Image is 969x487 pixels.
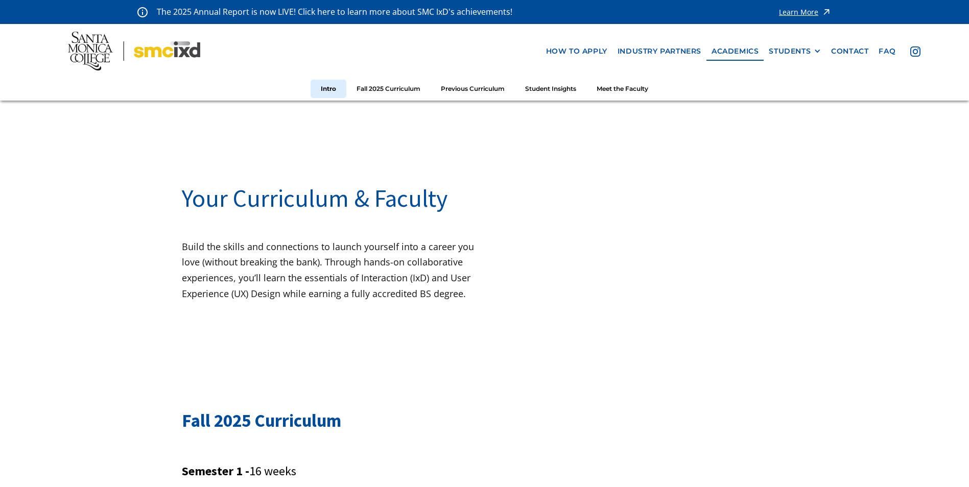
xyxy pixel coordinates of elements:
[182,239,485,301] p: Build the skills and connections to launch yourself into a career you love (without breaking the ...
[137,7,148,17] img: icon - information - alert
[182,183,447,213] span: Your Curriculum & Faculty
[612,42,706,61] a: industry partners
[826,42,873,61] a: contact
[157,5,513,19] p: The 2025 Annual Report is now LIVE! Click here to learn more about SMC IxD's achievements!
[586,80,658,99] a: Meet the Faculty
[311,80,346,99] a: Intro
[249,463,296,479] span: 16 weeks
[706,42,764,61] a: Academics
[431,80,515,99] a: Previous Curriculum
[769,47,811,56] div: STUDENTS
[515,80,586,99] a: Student Insights
[910,46,920,57] img: icon - instagram
[68,32,200,70] img: Santa Monica College - SMC IxD logo
[873,42,901,61] a: faq
[779,5,832,19] a: Learn More
[182,408,787,433] h2: Fall 2025 Curriculum
[182,464,787,479] h3: Semester 1 -
[346,80,431,99] a: Fall 2025 Curriculum
[541,42,612,61] a: how to apply
[779,9,818,16] div: Learn More
[769,47,821,56] div: STUDENTS
[821,5,832,19] img: icon - arrow - alert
